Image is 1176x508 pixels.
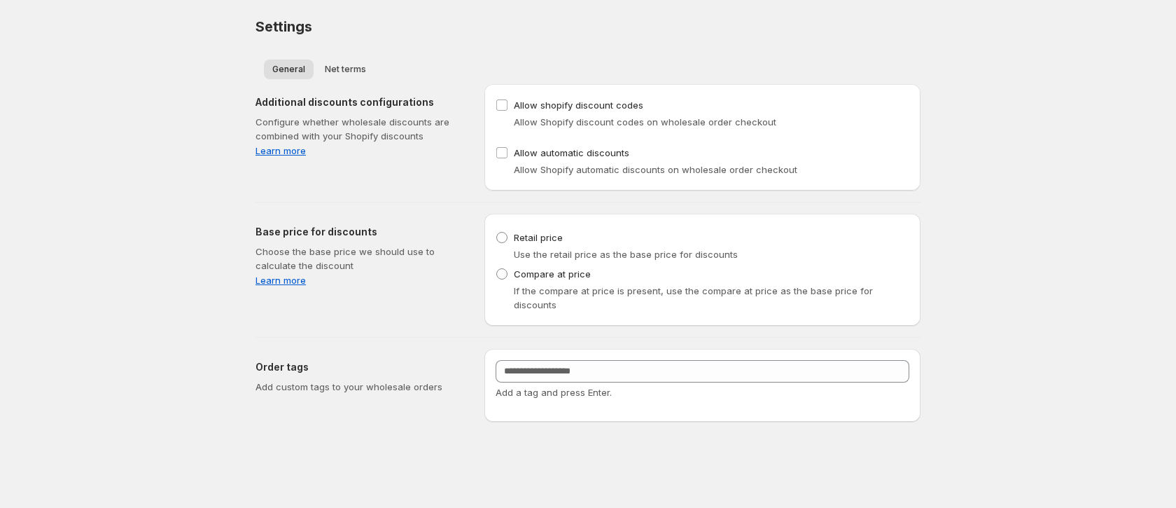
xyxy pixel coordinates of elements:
[255,245,462,273] p: Choose the base price we should use to calculate the discount
[255,273,462,287] a: Learn more
[255,95,462,109] h2: Additional discounts configurations
[514,232,563,243] span: Retail price
[514,116,776,128] span: Allow Shopify discount codes on wholesale order checkout
[514,285,873,310] span: If the compare at price is present, use the compare at price as the base price for discounts
[255,115,462,143] p: Configure whether wholesale discounts are combined with your Shopify discounts
[514,268,591,280] span: Compare at price
[255,144,462,158] a: Learn more
[272,64,305,75] span: General
[255,18,311,35] span: Settings
[255,225,462,239] h2: Base price for discounts
[514,99,643,111] span: Allow shopify discount codes
[255,360,462,374] h2: Order tags
[496,387,612,398] span: Add a tag and press Enter.
[514,164,797,175] span: Allow Shopify automatic discounts on wholesale order checkout
[325,64,366,75] span: Net terms
[514,249,738,260] span: Use the retail price as the base price for discounts
[255,380,462,394] p: Add custom tags to your wholesale orders
[514,147,629,158] span: Allow automatic discounts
